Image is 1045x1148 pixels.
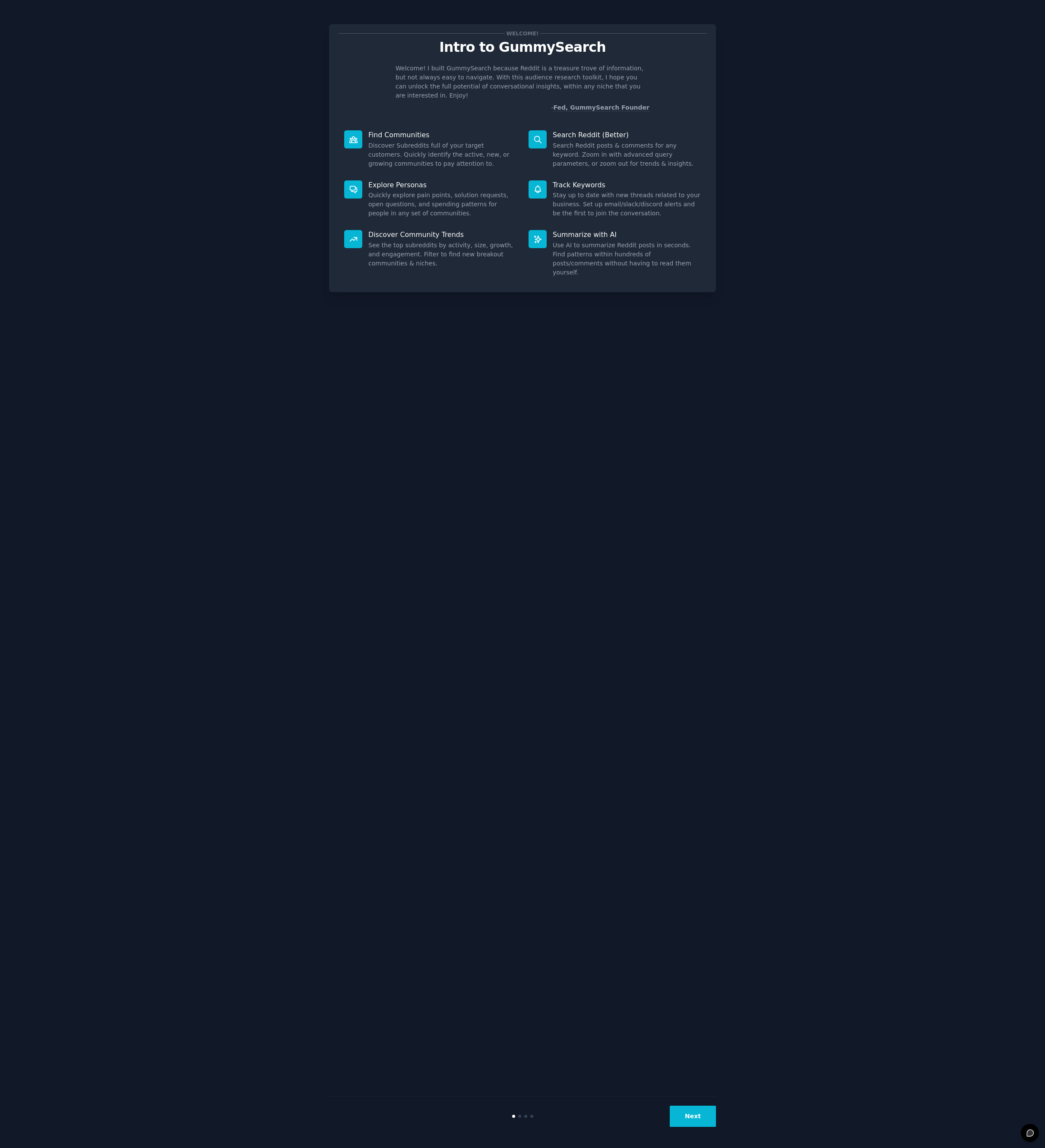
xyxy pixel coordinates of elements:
p: Track Keywords [553,180,701,189]
p: Discover Community Trends [368,230,516,239]
dd: See the top subreddits by activity, size, growth, and engagement. Filter to find new breakout com... [368,241,516,268]
dd: Stay up to date with new threads related to your business. Set up email/slack/discord alerts and ... [553,191,701,218]
p: Welcome! I built GummySearch because Reddit is a treasure trove of information, but not always ea... [396,64,649,100]
span: Welcome! [505,29,540,38]
dd: Search Reddit posts & comments for any keyword. Zoom in with advanced query parameters, or zoom o... [553,141,701,168]
dd: Discover Subreddits full of your target customers. Quickly identify the active, new, or growing c... [368,141,516,168]
p: Intro to GummySearch [338,40,707,55]
p: Explore Personas [368,180,516,189]
button: Next [670,1106,716,1127]
dd: Use AI to summarize Reddit posts in seconds. Find patterns within hundreds of posts/comments with... [553,241,701,277]
div: - [551,103,649,112]
p: Summarize with AI [553,230,701,239]
dd: Quickly explore pain points, solution requests, open questions, and spending patterns for people ... [368,191,516,218]
p: Search Reddit (Better) [553,130,701,139]
p: Find Communities [368,130,516,139]
a: Fed, GummySearch Founder [553,104,649,111]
